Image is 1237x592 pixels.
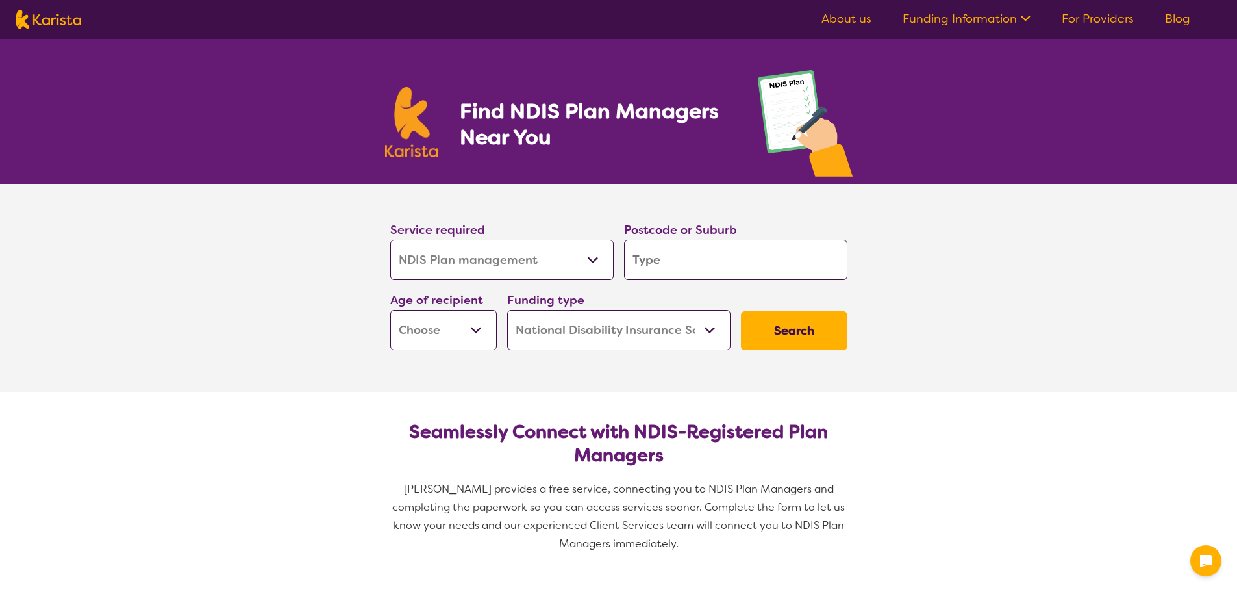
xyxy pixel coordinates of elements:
[741,311,847,350] button: Search
[507,292,584,308] label: Funding type
[390,292,483,308] label: Age of recipient
[401,420,837,467] h2: Seamlessly Connect with NDIS-Registered Plan Managers
[390,222,485,238] label: Service required
[1165,11,1190,27] a: Blog
[758,70,853,184] img: plan-management
[392,482,847,550] span: [PERSON_NAME] provides a free service, connecting you to NDIS Plan Managers and completing the pa...
[1062,11,1134,27] a: For Providers
[460,98,731,150] h1: Find NDIS Plan Managers Near You
[903,11,1031,27] a: Funding Information
[385,87,438,157] img: Karista logo
[821,11,871,27] a: About us
[624,240,847,280] input: Type
[624,222,737,238] label: Postcode or Suburb
[16,10,81,29] img: Karista logo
